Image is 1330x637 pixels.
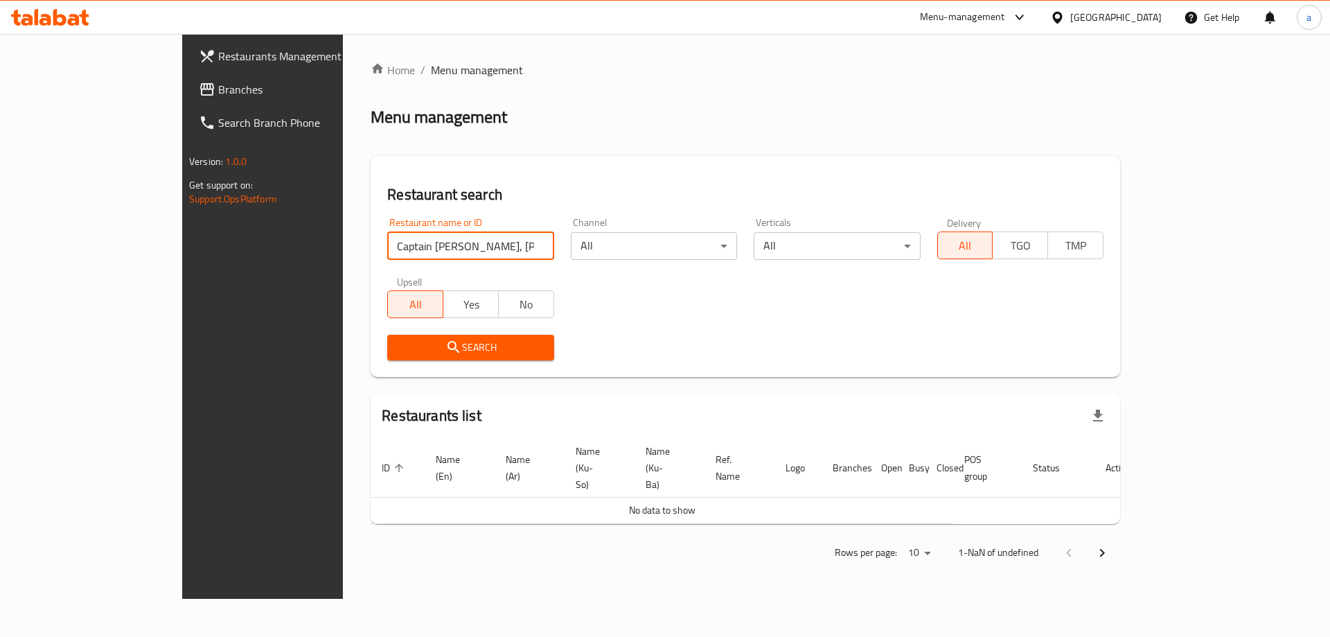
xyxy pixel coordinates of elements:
[576,443,618,493] span: Name (Ku-So)
[754,232,920,260] div: All
[387,184,1103,205] h2: Restaurant search
[218,114,393,131] span: Search Branch Phone
[920,9,1005,26] div: Menu-management
[504,295,549,315] span: No
[947,218,982,227] label: Delivery
[398,339,542,356] span: Search
[943,236,988,256] span: All
[189,176,253,194] span: Get support on:
[835,544,897,561] p: Rows per page:
[822,439,870,498] th: Branches
[371,439,1142,524] table: enhanced table
[218,48,393,64] span: Restaurants Management
[436,451,478,485] span: Name (En)
[898,439,925,498] th: Busy
[992,232,1048,259] button: TGO
[371,62,1120,78] nav: breadcrumb
[937,232,993,259] button: All
[188,40,405,73] a: Restaurants Management
[1085,536,1119,570] button: Next page
[382,460,408,476] span: ID
[218,81,393,98] span: Branches
[629,501,695,519] span: No data to show
[870,439,898,498] th: Open
[371,106,507,128] h2: Menu management
[498,290,554,318] button: No
[1047,232,1103,259] button: TMP
[397,277,423,286] label: Upsell
[387,232,553,260] input: Search for restaurant name or ID..
[443,290,499,318] button: Yes
[387,290,443,318] button: All
[1081,399,1115,433] div: Export file
[964,451,1005,485] span: POS group
[189,190,277,208] a: Support.OpsPlatform
[431,62,523,78] span: Menu management
[1306,10,1311,25] span: a
[189,152,223,171] span: Version:
[225,152,247,171] span: 1.0.0
[998,236,1043,256] span: TGO
[571,232,737,260] div: All
[1070,10,1162,25] div: [GEOGRAPHIC_DATA]
[449,295,493,315] span: Yes
[506,451,548,485] span: Name (Ar)
[903,543,936,564] div: Rows per page:
[387,335,553,360] button: Search
[188,106,405,139] a: Search Branch Phone
[925,439,953,498] th: Closed
[420,62,425,78] li: /
[1033,460,1078,476] span: Status
[774,439,822,498] th: Logo
[393,295,438,315] span: All
[1054,236,1098,256] span: TMP
[646,443,688,493] span: Name (Ku-Ba)
[188,73,405,106] a: Branches
[382,405,481,426] h2: Restaurants list
[716,451,758,485] span: Ref. Name
[958,544,1038,561] p: 1-NaN of undefined
[1094,439,1142,498] th: Action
